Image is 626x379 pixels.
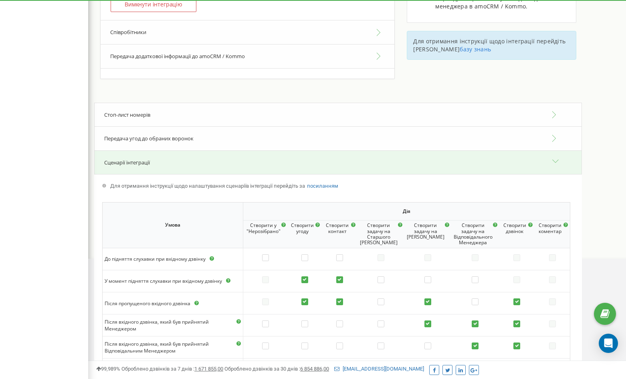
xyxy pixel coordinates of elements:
u: 1 671 855,00 [194,366,223,372]
span: Створити контакт [326,222,349,234]
span: Створити задачу на Відповідального Менеджера [454,222,493,246]
a: базу знань [460,45,491,53]
span: Створити задачу на Старшого [PERSON_NAME] [360,222,398,246]
span: Після вхідного дзвінка, який був прийнятий Менеджером [105,318,209,332]
p: Для отримання інструкції щодо інтеграції перейдіть [PERSON_NAME] [413,37,569,53]
span: У момент підняття слухавки при вхідному дзвінку [105,278,224,284]
button: Співробітники [101,20,394,45]
span: Сценарії інтеграції [104,159,150,166]
span: Дія [403,208,410,215]
span: Оброблено дзвінків за 30 днів : [224,366,329,372]
span: Створити угоду [291,222,314,234]
span: Передача угод до обраних воронок [104,135,194,142]
a: [EMAIL_ADDRESS][DOMAIN_NAME] [334,366,424,372]
span: Створити задачу на [PERSON_NAME] [407,222,444,240]
div: Open Intercom Messenger [599,334,618,353]
button: Передача додаткової інформації до amoCRM / Kommo [101,45,394,69]
span: посиланням [307,183,338,189]
span: Стоп-лист номерів [104,111,150,118]
span: Створити коментар [539,222,561,234]
span: Створити у "Нерозібрано" [246,222,281,234]
span: Оброблено дзвінків за 7 днів : [121,366,223,372]
u: 6 854 886,00 [300,366,329,372]
a: посиланням [305,183,338,189]
span: Умова [165,221,180,228]
span: Після вхідного дзвінка, який був прийнятий Відповідальним Менеджером [105,340,209,354]
span: Створити дзвінок [503,222,526,234]
span: До підняття слухавки при вхідному дзвінку [105,255,208,262]
span: Для отримання інструкції щодо налаштування сценаріїв інтеграції перейдіть за [110,183,305,189]
span: 99,989% [96,366,120,372]
span: Після пропущеного вхідного дзвінка [105,300,192,307]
